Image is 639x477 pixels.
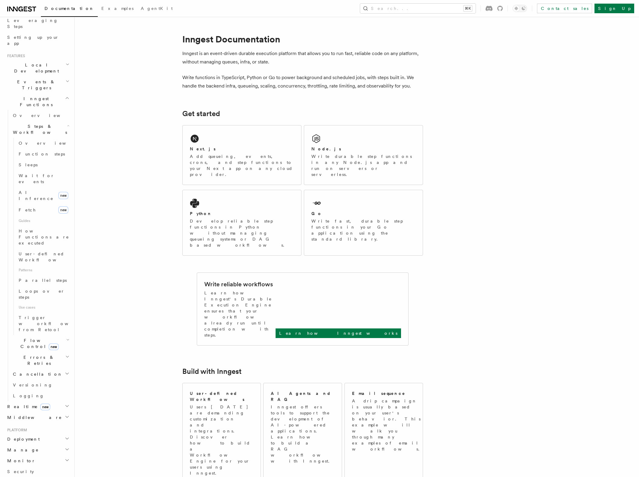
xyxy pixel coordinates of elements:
span: Patterns [16,265,71,275]
a: Logging [11,390,71,401]
p: Develop reliable step functions in Python without managing queueing systems or DAG based workflows. [190,218,294,248]
span: Overview [19,141,81,146]
h2: Email sequence [352,390,406,396]
a: Examples [98,2,137,16]
span: Parallel steps [19,278,67,283]
h2: Python [190,211,212,217]
span: Features [5,54,25,58]
h2: Node.js [311,146,341,152]
button: Monitor [5,455,71,466]
span: Steps & Workflows [11,123,67,135]
span: Monitor [5,458,35,464]
a: AgentKit [137,2,176,16]
a: Leveraging Steps [5,15,71,32]
a: Contact sales [537,4,592,13]
a: How Functions are executed [16,226,71,248]
button: Events & Triggers [5,76,71,93]
span: Setting up your app [7,35,59,46]
a: GoWrite fast, durable step functions in your Go application using the standard library. [304,190,423,256]
a: User-defined Workflows [16,248,71,265]
span: User-defined Workflows [19,251,73,262]
span: Overview [13,113,75,118]
span: Events & Triggers [5,79,66,91]
h2: AI Agents and RAG [271,390,335,402]
span: Inngest Functions [5,96,65,108]
a: Fetchnew [16,204,71,216]
a: PythonDevelop reliable step functions in Python without managing queueing systems or DAG based wo... [182,190,301,256]
p: Write durable step functions in any Node.js app and run on servers or serverless. [311,153,415,177]
h2: Go [311,211,322,217]
a: Parallel steps [16,275,71,286]
button: Deployment [5,434,71,445]
button: Cancellation [11,369,71,380]
a: Wait for events [16,170,71,187]
span: Examples [101,6,134,11]
span: Realtime [5,404,50,410]
span: How Functions are executed [19,229,69,245]
h2: User-defined Workflows [190,390,253,402]
span: Wait for events [19,173,54,184]
p: Inngest is an event-driven durable execution platform that allows you to run fast, reliable code ... [182,49,423,66]
p: Users [DATE] are demanding customization and integrations. Discover how to build a Workflow Engin... [190,404,253,476]
span: new [58,192,68,199]
button: Errors & Retries [11,352,71,369]
a: Node.jsWrite durable step functions in any Node.js app and run on servers or serverless. [304,125,423,185]
span: Loops over steps [19,289,65,300]
span: Leveraging Steps [7,18,58,29]
span: Function steps [19,152,65,156]
p: A drip campaign is usually based on your user's behavior. This example will walk you through many... [352,398,423,452]
p: Write functions in TypeScript, Python or Go to power background and scheduled jobs, with steps bu... [182,73,423,90]
h1: Inngest Documentation [182,34,423,45]
p: Inngest offers tools to support the development of AI-powered applications. Learn how to build a ... [271,404,335,464]
span: AgentKit [141,6,173,11]
a: Overview [16,138,71,149]
a: Sign Up [594,4,634,13]
h2: Next.js [190,146,216,152]
div: Inngest Functions [5,110,71,401]
a: Documentation [41,2,98,17]
a: Next.jsAdd queueing, events, crons, and step functions to your Next app on any cloud provider. [182,125,301,185]
a: Get started [182,109,220,118]
p: Learn how Inngest works [279,330,397,336]
button: Manage [5,445,71,455]
span: Errors & Retries [11,354,65,366]
span: Middleware [5,414,62,420]
button: Inngest Functions [5,93,71,110]
span: Trigger workflows from Retool [19,315,85,332]
span: new [58,206,68,214]
span: Local Development [5,62,66,74]
span: new [40,404,50,410]
a: Setting up your app [5,32,71,49]
h2: Write reliable workflows [204,280,273,288]
span: Logging [13,393,44,398]
div: Steps & Workflows [11,138,71,335]
a: Overview [11,110,71,121]
p: Add queueing, events, crons, and step functions to your Next app on any cloud provider. [190,153,294,177]
a: Sleeps [16,159,71,170]
span: Fetch [19,208,36,212]
span: Documentation [45,6,94,11]
span: Flow Control [11,337,66,349]
span: Cancellation [11,371,63,377]
button: Flow Controlnew [11,335,71,352]
span: Use cases [16,303,71,312]
a: Trigger workflows from Retool [16,312,71,335]
button: Toggle dark mode [513,5,527,12]
span: Versioning [13,383,53,387]
span: Deployment [5,436,40,442]
span: Platform [5,428,27,432]
span: Guides [16,216,71,226]
a: Loops over steps [16,286,71,303]
span: Manage [5,447,39,453]
a: AI Inferencenew [16,187,71,204]
button: Realtimenew [5,401,71,412]
button: Local Development [5,60,71,76]
p: Write fast, durable step functions in your Go application using the standard library. [311,218,415,242]
kbd: ⌘K [464,5,472,11]
span: Security [7,469,34,474]
button: Search...⌘K [360,4,476,13]
a: Learn how Inngest works [276,328,401,338]
button: Steps & Workflows [11,121,71,138]
a: Versioning [11,380,71,390]
span: new [49,343,59,350]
